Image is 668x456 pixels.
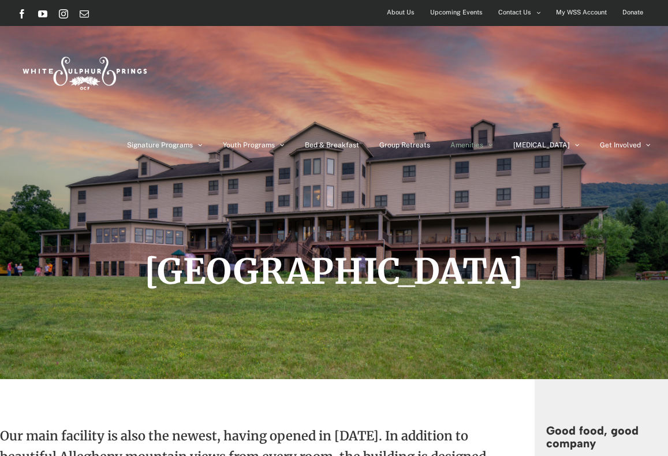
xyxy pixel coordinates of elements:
span: Contact Us [498,4,531,21]
span: [MEDICAL_DATA] [513,142,570,149]
nav: Main Menu [127,116,651,174]
span: About Us [387,4,415,21]
span: My WSS Account [556,4,607,21]
span: Youth Programs [223,142,275,149]
a: Group Retreats [379,116,430,174]
a: Get Involved [600,116,651,174]
img: White Sulphur Springs Logo [17,44,150,98]
span: Upcoming Events [430,4,483,21]
span: Get Involved [600,142,641,149]
span: Signature Programs [127,142,193,149]
a: Signature Programs [127,116,203,174]
span: Amenities [450,142,483,149]
a: YouTube [38,9,47,18]
a: [MEDICAL_DATA] [513,116,580,174]
a: Facebook [17,9,27,18]
span: Donate [622,4,643,21]
a: Email [80,9,89,18]
span: [GEOGRAPHIC_DATA] [144,250,524,293]
a: Bed & Breakfast [305,116,359,174]
a: Amenities [450,116,493,174]
h4: Good food, good company [546,424,656,450]
span: Group Retreats [379,142,430,149]
a: Youth Programs [223,116,285,174]
span: Bed & Breakfast [305,142,359,149]
a: Instagram [59,9,68,18]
